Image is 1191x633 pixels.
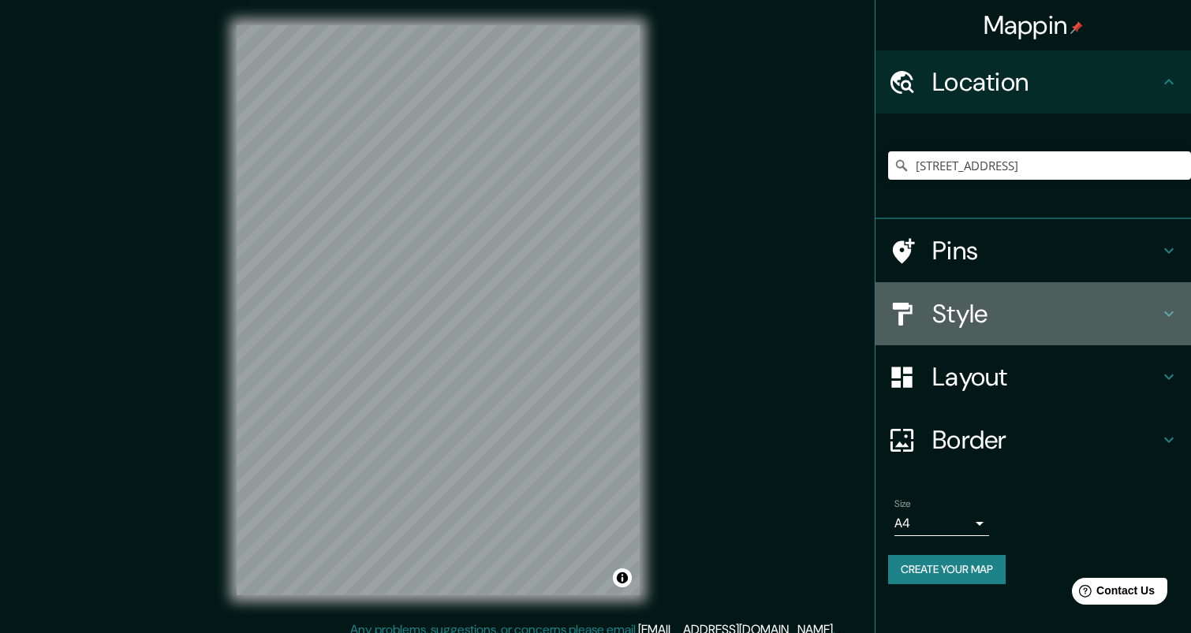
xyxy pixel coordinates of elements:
label: Size [894,497,911,511]
canvas: Map [237,25,640,595]
iframe: Help widget launcher [1051,572,1174,616]
div: Style [876,282,1191,345]
h4: Location [932,66,1159,98]
h4: Pins [932,235,1159,266]
img: pin-icon.png [1070,21,1083,34]
button: Create your map [888,555,1006,584]
div: Location [876,50,1191,114]
h4: Border [932,424,1159,456]
h4: Mappin [984,9,1084,41]
button: Toggle attribution [613,568,632,587]
h4: Layout [932,361,1159,393]
div: Border [876,408,1191,471]
input: Pick your city or area [888,151,1191,180]
h4: Style [932,298,1159,330]
div: Pins [876,219,1191,282]
div: Layout [876,345,1191,408]
div: A4 [894,511,989,536]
